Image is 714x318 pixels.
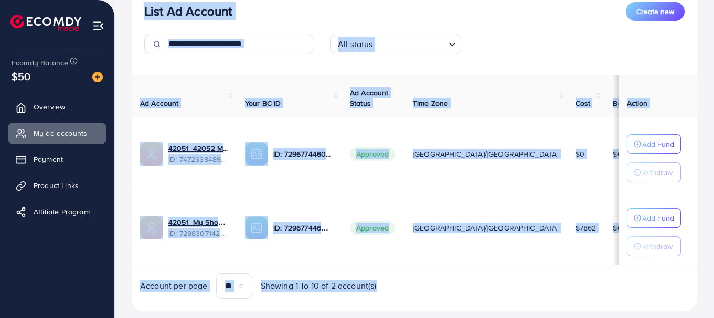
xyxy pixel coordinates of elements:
span: Ad Account Status [350,87,389,108]
a: 42051_My Shop Ideas_1699269558083 [168,217,228,227]
span: All status [336,37,375,52]
span: My ad accounts [34,128,87,138]
span: Ad Account [140,98,179,108]
img: ic-ba-acc.ded83a64.svg [245,216,268,239]
div: Search for option [330,34,461,54]
span: [GEOGRAPHIC_DATA]/[GEOGRAPHIC_DATA] [413,223,559,233]
span: Cost [576,98,591,108]
div: <span class='underline'>42051_My Shop Ideas_1699269558083</span></br>7298307142862290946 [168,217,228,238]
a: Overview [8,96,106,117]
p: ID: 7296774460420456449 [273,222,333,234]
p: Add Fund [642,212,674,224]
a: Affiliate Program [8,201,106,222]
span: $7862 [576,223,596,233]
button: Add Fund [627,208,681,228]
a: 42051_42052 My Shop Ideas_1739789387725 [168,143,228,153]
button: Add Fund [627,134,681,154]
span: Overview [34,102,65,112]
img: menu [92,20,104,32]
span: Create new [636,6,674,17]
iframe: Chat [669,271,706,310]
img: ic-ads-acc.e4c84228.svg [140,142,163,166]
span: Ecomdy Balance [12,58,68,68]
span: Product Links [34,180,79,191]
span: Action [627,98,648,108]
img: ic-ads-acc.e4c84228.svg [140,216,163,239]
p: ID: 7296774460420456449 [273,148,333,160]
span: Your BC ID [245,98,281,108]
button: Withdraw [627,162,681,182]
p: Withdraw [642,166,673,179]
img: logo [10,15,81,31]
input: Search for option [376,35,444,52]
span: ID: 7298307142862290946 [168,228,228,238]
span: Account per page [140,280,208,292]
img: ic-ba-acc.ded83a64.svg [245,142,268,166]
span: Showing 1 To 10 of 2 account(s) [261,280,377,292]
span: Approved [350,221,395,235]
a: Payment [8,149,106,170]
span: [GEOGRAPHIC_DATA]/[GEOGRAPHIC_DATA] [413,149,559,159]
span: Approved [350,147,395,161]
span: $50 [12,69,30,84]
span: $0 [576,149,584,159]
span: Affiliate Program [34,206,90,217]
a: My ad accounts [8,123,106,144]
a: Product Links [8,175,106,196]
button: Create new [626,2,685,21]
h3: List Ad Account [144,4,232,19]
img: image [92,72,103,82]
p: Withdraw [642,240,673,253]
span: Payment [34,154,63,165]
span: ID: 7472338489627934736 [168,154,228,165]
button: Withdraw [627,236,681,256]
div: <span class='underline'>42051_42052 My Shop Ideas_1739789387725</span></br>7472338489627934736 [168,143,228,165]
p: Add Fund [642,138,674,150]
span: Time Zone [413,98,448,108]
